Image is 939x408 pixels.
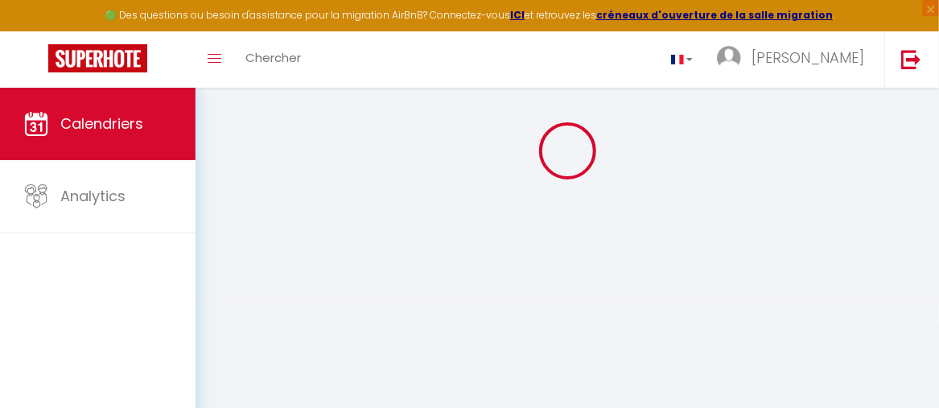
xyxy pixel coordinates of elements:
[705,31,884,88] a: ... [PERSON_NAME]
[48,44,147,72] img: Super Booking
[752,47,864,68] span: [PERSON_NAME]
[901,49,921,69] img: logout
[510,8,525,22] a: ICI
[13,6,61,55] button: Ouvrir le widget de chat LiveChat
[60,113,143,134] span: Calendriers
[245,49,301,66] span: Chercher
[717,46,741,70] img: ...
[233,31,313,88] a: Chercher
[60,186,126,206] span: Analytics
[596,8,833,22] a: créneaux d'ouverture de la salle migration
